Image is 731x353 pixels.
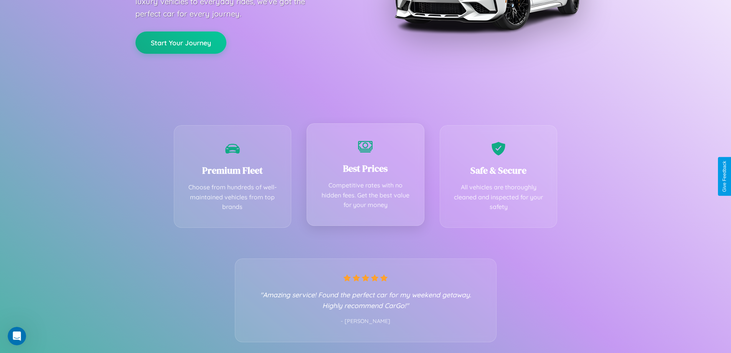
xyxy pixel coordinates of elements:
h3: Safe & Secure [452,164,546,177]
button: Start Your Journey [135,31,226,54]
p: Competitive rates with no hidden fees. Get the best value for your money [318,181,413,210]
h3: Best Prices [318,162,413,175]
p: All vehicles are thoroughly cleaned and inspected for your safety [452,182,546,212]
h3: Premium Fleet [186,164,280,177]
iframe: Intercom live chat [8,327,26,345]
p: "Amazing service! Found the perfect car for my weekend getaway. Highly recommend CarGo!" [251,289,481,311]
p: Choose from hundreds of well-maintained vehicles from top brands [186,182,280,212]
div: Give Feedback [722,161,727,192]
p: - [PERSON_NAME] [251,317,481,326]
